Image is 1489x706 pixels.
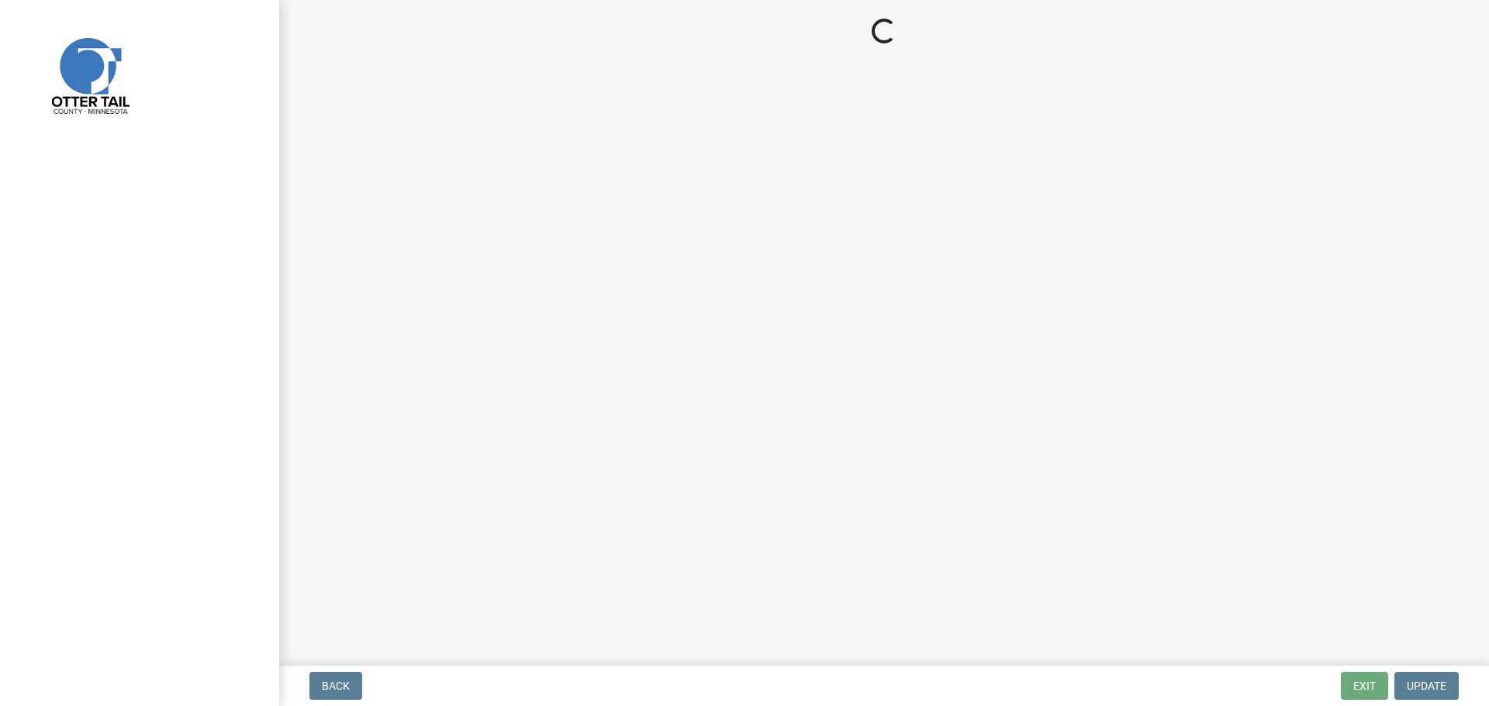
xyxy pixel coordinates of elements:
[1341,672,1388,700] button: Exit
[1407,680,1446,692] span: Update
[31,16,147,133] img: Otter Tail County, Minnesota
[322,680,350,692] span: Back
[309,672,362,700] button: Back
[1394,672,1459,700] button: Update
